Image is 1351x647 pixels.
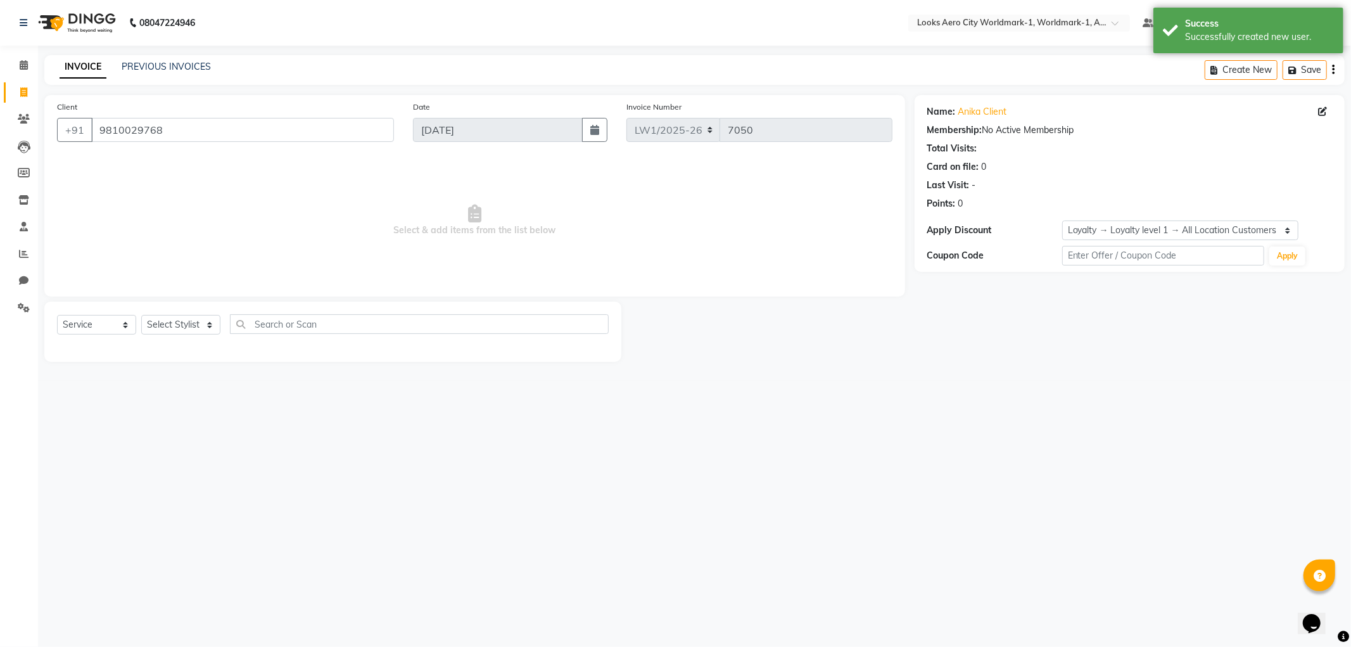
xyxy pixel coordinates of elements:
label: Client [57,101,77,113]
label: Invoice Number [626,101,682,113]
div: Success [1185,17,1334,30]
div: Coupon Code [927,249,1062,262]
iframe: chat widget [1298,596,1338,634]
input: Search or Scan [230,314,609,334]
div: Card on file: [927,160,979,174]
div: Membership: [927,124,982,137]
div: 0 [958,197,963,210]
span: Select & add items from the list below [57,157,892,284]
a: Anika Client [958,105,1007,119]
button: +91 [57,118,92,142]
label: Date [413,101,430,113]
div: Apply Discount [927,224,1062,237]
button: Save [1283,60,1327,80]
button: Apply [1269,247,1305,266]
input: Enter Offer / Coupon Code [1062,246,1265,266]
div: Last Visit: [927,179,970,192]
div: 0 [982,160,987,174]
input: Search by Name/Mobile/Email/Code [91,118,394,142]
a: PREVIOUS INVOICES [122,61,211,72]
div: - [972,179,976,192]
a: INVOICE [60,56,106,79]
div: Successfully created new user. [1185,30,1334,44]
div: Points: [927,197,956,210]
img: logo [32,5,119,41]
button: Create New [1205,60,1278,80]
b: 08047224946 [139,5,195,41]
div: No Active Membership [927,124,1332,137]
div: Name: [927,105,956,119]
div: Total Visits: [927,142,977,155]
